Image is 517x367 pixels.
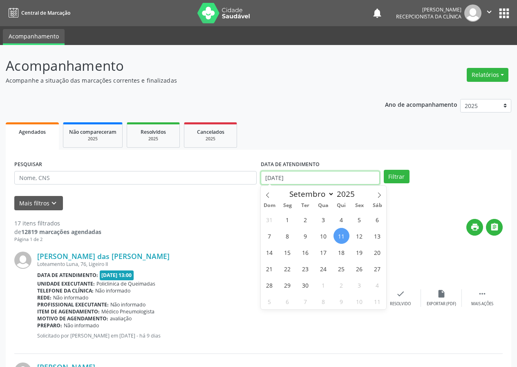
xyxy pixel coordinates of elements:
[37,287,94,294] b: Telefone da clínica:
[298,228,313,244] span: Setembro 9, 2025
[286,188,335,200] select: Month
[316,277,331,293] span: Outubro 1, 2025
[37,308,100,315] b: Item de agendamento:
[467,68,508,82] button: Relatórios
[100,270,134,280] span: [DATE] 13:00
[369,212,385,227] span: Setembro 6, 2025
[478,289,487,298] i: 
[262,228,278,244] span: Setembro 7, 2025
[316,261,331,277] span: Setembro 24, 2025
[37,322,62,329] b: Preparo:
[6,6,70,20] a: Central de Marcação
[427,301,456,307] div: Exportar (PDF)
[19,128,46,135] span: Agendados
[368,203,386,208] span: Sáb
[316,212,331,227] span: Setembro 3, 2025
[14,158,42,171] label: PESQUISAR
[470,223,479,232] i: print
[69,136,116,142] div: 2025
[334,189,361,199] input: Year
[190,136,231,142] div: 2025
[3,29,65,45] a: Acompanhamento
[14,227,101,236] div: de
[14,252,31,269] img: img
[53,294,88,301] span: Não informado
[298,212,313,227] span: Setembro 2, 2025
[64,322,99,329] span: Não informado
[14,196,63,210] button: Mais filtroskeyboard_arrow_down
[351,228,367,244] span: Setembro 12, 2025
[351,244,367,260] span: Setembro 19, 2025
[471,301,493,307] div: Mais ações
[316,244,331,260] span: Setembro 17, 2025
[37,272,98,279] b: Data de atendimento:
[262,212,278,227] span: Agosto 31, 2025
[396,6,461,13] div: [PERSON_NAME]
[261,158,320,171] label: DATA DE ATENDIMENTO
[37,294,51,301] b: Rede:
[141,128,166,135] span: Resolvidos
[262,293,278,309] span: Outubro 5, 2025
[14,219,101,227] div: 17 itens filtrados
[280,244,295,260] span: Setembro 15, 2025
[280,212,295,227] span: Setembro 1, 2025
[298,244,313,260] span: Setembro 16, 2025
[262,277,278,293] span: Setembro 28, 2025
[333,293,349,309] span: Outubro 9, 2025
[37,261,380,268] div: Loteamento Luna, 76, Ligeiro II
[464,5,481,22] img: img
[372,7,383,19] button: notifications
[262,261,278,277] span: Setembro 21, 2025
[37,332,380,339] p: Solicitado por [PERSON_NAME] em [DATE] - há 9 dias
[485,7,494,16] i: 
[369,244,385,260] span: Setembro 20, 2025
[296,203,314,208] span: Ter
[37,252,170,261] a: [PERSON_NAME] das [PERSON_NAME]
[280,277,295,293] span: Setembro 29, 2025
[110,315,132,322] span: avaliação
[396,289,405,298] i: check
[390,301,411,307] div: Resolvido
[37,280,95,287] b: Unidade executante:
[21,228,101,236] strong: 12819 marcações agendadas
[369,277,385,293] span: Outubro 4, 2025
[351,277,367,293] span: Outubro 3, 2025
[110,301,145,308] span: Não informado
[332,203,350,208] span: Qui
[6,76,360,85] p: Acompanhe a situação das marcações correntes e finalizadas
[95,287,130,294] span: Não informado
[316,293,331,309] span: Outubro 8, 2025
[261,171,380,185] input: Selecione um intervalo
[261,203,279,208] span: Dom
[396,13,461,20] span: Recepcionista da clínica
[280,293,295,309] span: Outubro 6, 2025
[280,228,295,244] span: Setembro 8, 2025
[369,228,385,244] span: Setembro 13, 2025
[385,99,457,109] p: Ano de acompanhamento
[369,261,385,277] span: Setembro 27, 2025
[37,301,109,308] b: Profissional executante:
[497,6,511,20] button: apps
[49,199,58,208] i: keyboard_arrow_down
[262,244,278,260] span: Setembro 14, 2025
[101,308,154,315] span: Médico Pneumologista
[14,236,101,243] div: Página 1 de 2
[37,315,108,322] b: Motivo de agendamento:
[314,203,332,208] span: Qua
[298,277,313,293] span: Setembro 30, 2025
[197,128,224,135] span: Cancelados
[96,280,155,287] span: Policlinica de Queimadas
[21,9,70,16] span: Central de Marcação
[6,56,360,76] p: Acompanhamento
[481,5,497,22] button: 
[316,228,331,244] span: Setembro 10, 2025
[369,293,385,309] span: Outubro 11, 2025
[333,228,349,244] span: Setembro 11, 2025
[350,203,368,208] span: Sex
[333,212,349,227] span: Setembro 4, 2025
[333,277,349,293] span: Outubro 2, 2025
[278,203,296,208] span: Seg
[466,219,483,236] button: print
[298,293,313,309] span: Outubro 7, 2025
[69,128,116,135] span: Não compareceram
